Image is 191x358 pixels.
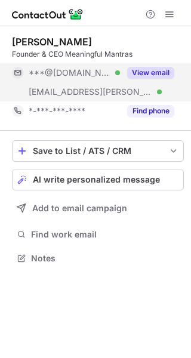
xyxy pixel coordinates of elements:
button: save-profile-one-click [12,140,184,162]
span: Notes [31,253,179,264]
button: Notes [12,250,184,267]
button: Reveal Button [127,67,174,79]
div: Founder & CEO Meaningful Mantras [12,49,184,60]
span: Find work email [31,229,179,240]
span: [EMAIL_ADDRESS][PERSON_NAME][DOMAIN_NAME] [29,87,153,97]
button: Find work email [12,226,184,243]
div: Save to List / ATS / CRM [33,146,163,156]
span: Add to email campaign [32,203,127,213]
span: AI write personalized message [33,175,160,184]
div: [PERSON_NAME] [12,36,92,48]
button: Add to email campaign [12,197,184,219]
button: Reveal Button [127,105,174,117]
button: AI write personalized message [12,169,184,190]
span: ***@[DOMAIN_NAME] [29,67,111,78]
img: ContactOut v5.3.10 [12,7,84,21]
